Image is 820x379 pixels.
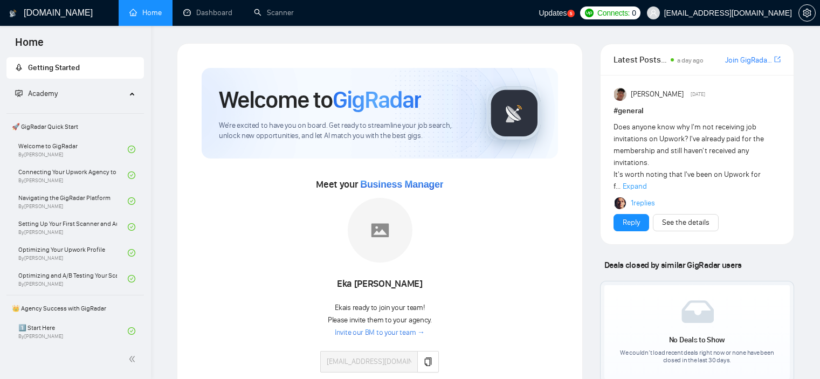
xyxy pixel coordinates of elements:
[417,351,439,373] button: copy
[653,214,719,231] button: See the details
[18,267,128,291] a: Optimizing and A/B Testing Your Scanner for Better ResultsBy[PERSON_NAME]
[8,116,143,137] span: 🚀 GigRadar Quick Start
[539,9,567,17] span: Updates
[632,7,636,19] span: 0
[677,57,704,64] span: a day ago
[18,215,128,239] a: Setting Up Your First Scanner and Auto-BidderBy[PERSON_NAME]
[669,335,725,344] span: No Deals to Show
[569,11,572,16] text: 5
[316,178,443,190] span: Meet your
[320,275,439,293] div: Eka [PERSON_NAME]
[15,89,58,98] span: Academy
[681,300,714,323] img: empty-box
[799,9,815,17] span: setting
[798,9,816,17] a: setting
[6,57,144,79] li: Getting Started
[691,89,705,99] span: [DATE]
[487,86,541,140] img: gigradar-logo.png
[567,10,575,17] a: 5
[18,241,128,265] a: Optimizing Your Upwork ProfileBy[PERSON_NAME]
[219,121,470,141] span: We're excited to have you on board. Get ready to streamline your job search, unlock new opportuni...
[774,55,781,64] span: export
[631,88,684,100] span: [PERSON_NAME]
[128,146,135,153] span: check-circle
[328,315,432,325] span: Please invite them to your agency.
[614,53,667,66] span: Latest Posts from the GigRadar Community
[650,9,657,17] span: user
[128,354,139,364] span: double-left
[335,328,425,338] a: Invite our BM to your team →
[360,179,443,190] span: Business Manager
[129,8,162,17] a: homeHome
[662,217,709,229] a: See the details
[585,9,594,17] img: upwork-logo.png
[28,63,80,72] span: Getting Started
[219,85,421,114] h1: Welcome to
[18,137,128,161] a: Welcome to GigRadarBy[PERSON_NAME]
[254,8,294,17] a: searchScanner
[614,105,781,117] h1: # general
[18,189,128,213] a: Navigating the GigRadar PlatformBy[PERSON_NAME]
[15,64,23,71] span: rocket
[6,35,52,57] span: Home
[128,327,135,335] span: check-circle
[614,214,649,231] button: Reply
[783,342,809,368] iframe: Intercom live chat
[9,5,17,22] img: logo
[619,349,775,364] span: We couldn’t load recent deals right now or none have been closed in the last 30 days.
[348,198,412,263] img: placeholder.png
[128,171,135,179] span: check-circle
[128,197,135,205] span: check-circle
[631,198,655,209] a: 1replies
[623,182,647,191] span: Expand
[614,122,764,191] span: Does anyone know why I'm not receiving job invitations on Upwork? I've already paid for the membe...
[8,298,143,319] span: 👑 Agency Success with GigRadar
[614,88,627,101] img: Randi Tovar
[28,89,58,98] span: Academy
[600,256,746,274] span: Deals closed by similar GigRadar users
[18,319,128,343] a: 1️⃣ Start HereBy[PERSON_NAME]
[333,85,421,114] span: GigRadar
[183,8,232,17] a: dashboardDashboard
[597,7,630,19] span: Connects:
[774,54,781,65] a: export
[424,357,432,366] span: copy
[18,163,128,187] a: Connecting Your Upwork Agency to GigRadarBy[PERSON_NAME]
[128,249,135,257] span: check-circle
[128,275,135,282] span: check-circle
[623,217,640,229] a: Reply
[725,54,772,66] a: Join GigRadar Slack Community
[128,223,135,231] span: check-circle
[798,4,816,22] button: setting
[335,303,424,312] span: Eka is ready to join your team!
[15,89,23,97] span: fund-projection-screen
